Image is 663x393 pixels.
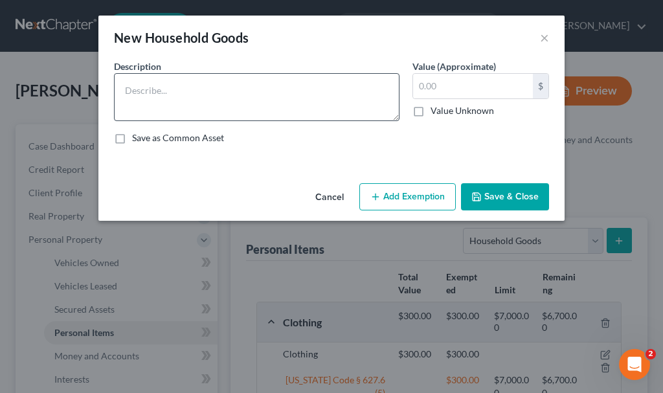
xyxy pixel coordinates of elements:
[412,60,496,73] label: Value (Approximate)
[533,74,548,98] div: $
[114,28,249,47] div: New Household Goods
[359,183,456,210] button: Add Exemption
[619,349,650,380] iframe: Intercom live chat
[431,104,494,117] label: Value Unknown
[114,61,161,72] span: Description
[540,30,549,45] button: ×
[132,131,224,144] label: Save as Common Asset
[305,185,354,210] button: Cancel
[646,349,656,359] span: 2
[461,183,549,210] button: Save & Close
[413,74,533,98] input: 0.00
